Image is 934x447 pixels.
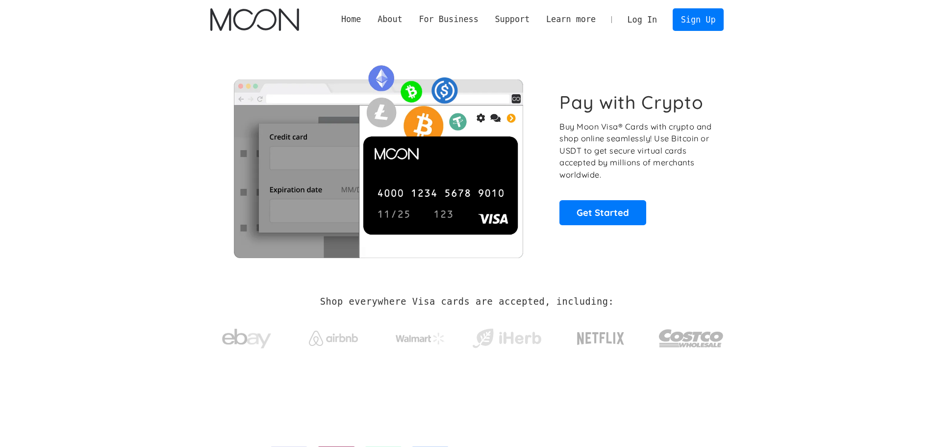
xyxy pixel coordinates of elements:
a: Walmart [383,323,456,349]
div: Support [495,13,530,26]
img: ebay [222,323,271,354]
p: Buy Moon Visa® Cards with crypto and shop online seamlessly! Use Bitcoin or USDT to get secure vi... [559,121,713,181]
img: Moon Logo [210,8,299,31]
div: Learn more [546,13,596,26]
img: Moon Cards let you spend your crypto anywhere Visa is accepted. [210,58,546,258]
img: Airbnb [309,331,358,346]
div: Learn more [538,13,604,26]
h1: Pay with Crypto [559,91,704,113]
a: Get Started [559,200,646,225]
img: iHerb [470,326,543,351]
div: Support [487,13,538,26]
a: Log In [619,9,665,30]
a: Costco [658,310,724,362]
img: Walmart [396,333,445,344]
a: iHerb [470,316,543,356]
div: For Business [411,13,487,26]
img: Costco [658,320,724,357]
img: Netflix [576,326,625,351]
h2: Shop everywhere Visa cards are accepted, including: [320,296,614,307]
a: Airbnb [297,321,370,351]
a: Home [333,13,369,26]
div: About [378,13,403,26]
div: About [369,13,410,26]
a: Sign Up [673,8,724,30]
a: ebay [210,314,283,359]
div: For Business [419,13,478,26]
a: home [210,8,299,31]
a: Netflix [557,316,645,356]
